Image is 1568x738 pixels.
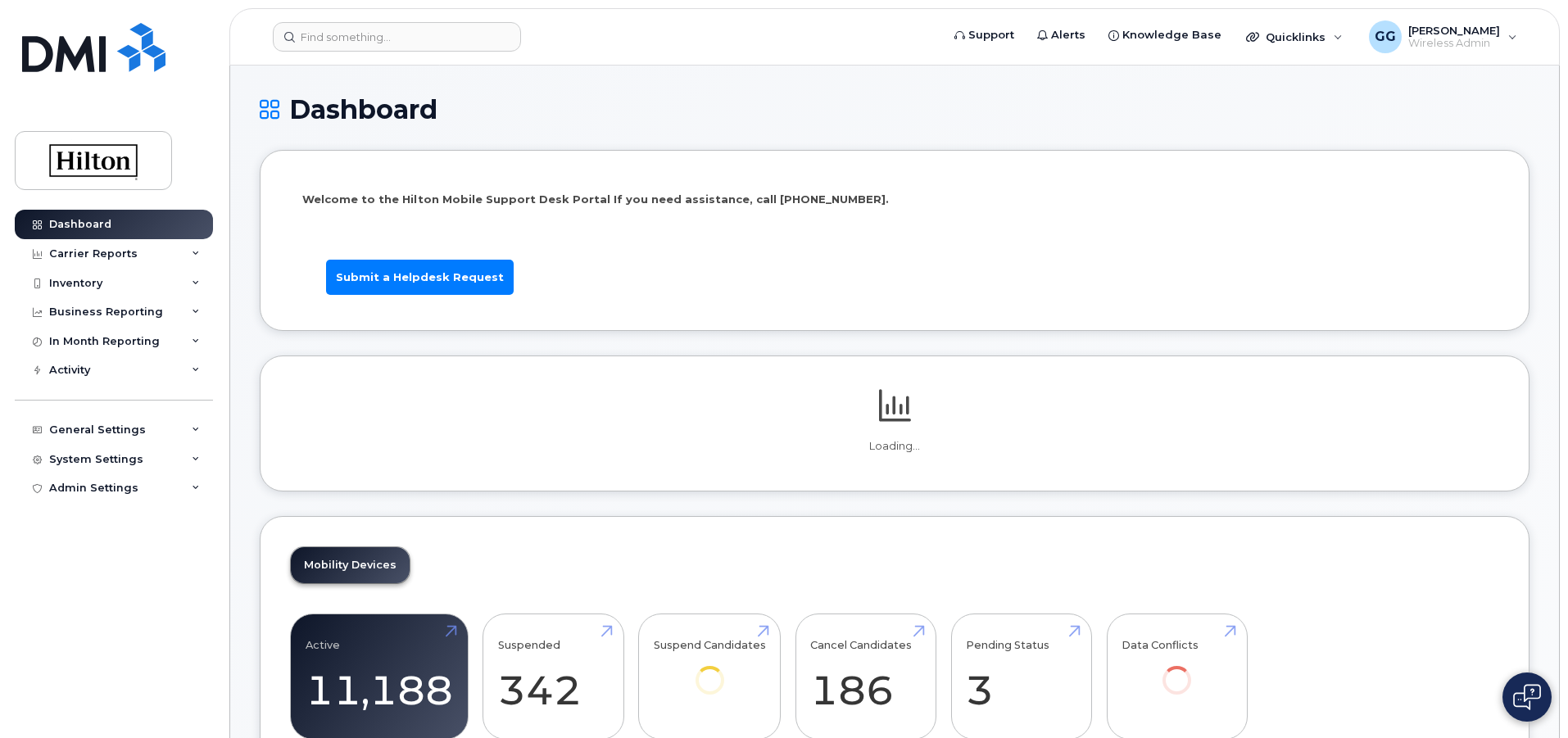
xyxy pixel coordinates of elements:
img: Open chat [1513,684,1541,710]
a: Pending Status 3 [966,623,1076,731]
h1: Dashboard [260,95,1529,124]
a: Mobility Devices [291,547,410,583]
a: Cancel Candidates 186 [810,623,921,731]
a: Active 11,188 [306,623,453,731]
a: Suspended 342 [498,623,609,731]
a: Suspend Candidates [654,623,766,717]
a: Submit a Helpdesk Request [326,260,514,295]
a: Data Conflicts [1122,623,1232,717]
p: Loading... [290,439,1499,454]
p: Welcome to the Hilton Mobile Support Desk Portal If you need assistance, call [PHONE_NUMBER]. [302,192,1487,207]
